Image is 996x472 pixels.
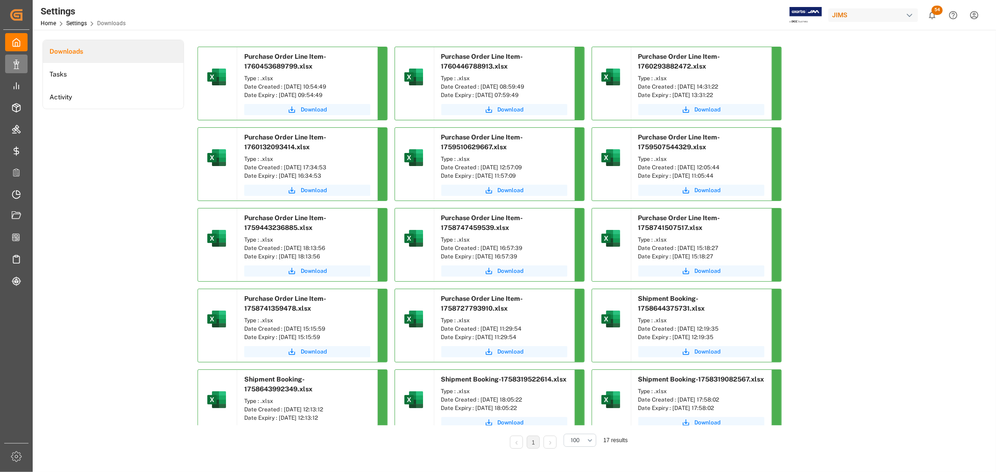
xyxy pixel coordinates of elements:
[244,91,370,99] div: Date Expiry : [DATE] 09:54:49
[244,83,370,91] div: Date Created : [DATE] 10:54:49
[498,418,524,427] span: Download
[441,417,567,428] button: Download
[638,333,764,341] div: Date Expiry : [DATE] 12:19:35
[638,133,721,151] span: Purchase Order Line Item-1759507544329.xlsx
[828,8,918,22] div: JIMS
[244,53,326,70] span: Purchase Order Line Item-1760453689799.xlsx
[600,227,622,250] img: microsoft-excel-2019--v1.png
[695,105,721,114] span: Download
[244,265,370,277] button: Download
[244,74,370,83] div: Type : .xlsx
[510,436,523,449] li: Previous Page
[41,4,126,18] div: Settings
[638,163,764,172] div: Date Created : [DATE] 12:05:44
[638,155,764,163] div: Type : .xlsx
[600,146,622,169] img: microsoft-excel-2019--v1.png
[244,163,370,172] div: Date Created : [DATE] 17:34:53
[603,437,628,444] span: 17 results
[498,347,524,356] span: Download
[205,389,228,411] img: microsoft-excel-2019--v1.png
[244,133,326,151] span: Purchase Order Line Item-1760132093414.xlsx
[441,387,567,396] div: Type : .xlsx
[638,185,764,196] a: Download
[638,53,721,70] span: Purchase Order Line Item-1760293882472.xlsx
[244,104,370,115] button: Download
[441,244,567,252] div: Date Created : [DATE] 16:57:39
[244,236,370,244] div: Type : .xlsx
[441,265,567,277] button: Download
[498,267,524,275] span: Download
[600,308,622,330] img: microsoft-excel-2019--v1.png
[441,333,567,341] div: Date Expiry : [DATE] 11:29:54
[403,389,425,411] img: microsoft-excel-2019--v1.png
[638,236,764,244] div: Type : .xlsx
[441,172,567,180] div: Date Expiry : [DATE] 11:57:09
[638,83,764,91] div: Date Created : [DATE] 14:31:22
[41,20,56,27] a: Home
[922,5,943,26] button: show 54 new notifications
[244,333,370,341] div: Date Expiry : [DATE] 15:15:59
[638,265,764,277] button: Download
[43,86,184,109] li: Activity
[498,105,524,114] span: Download
[638,404,764,412] div: Date Expiry : [DATE] 17:58:02
[244,375,312,393] span: Shipment Booking-1758643992349.xlsx
[638,417,764,428] button: Download
[205,227,228,250] img: microsoft-excel-2019--v1.png
[244,172,370,180] div: Date Expiry : [DATE] 16:34:53
[441,295,523,312] span: Purchase Order Line Item-1758727793910.xlsx
[441,163,567,172] div: Date Created : [DATE] 12:57:09
[441,104,567,115] button: Download
[638,346,764,357] button: Download
[43,63,184,86] a: Tasks
[43,40,184,63] li: Downloads
[441,236,567,244] div: Type : .xlsx
[441,74,567,83] div: Type : .xlsx
[695,267,721,275] span: Download
[205,146,228,169] img: microsoft-excel-2019--v1.png
[441,185,567,196] button: Download
[932,6,943,15] span: 54
[638,396,764,404] div: Date Created : [DATE] 17:58:02
[244,252,370,261] div: Date Expiry : [DATE] 18:13:56
[943,5,964,26] button: Help Center
[301,186,327,194] span: Download
[244,244,370,252] div: Date Created : [DATE] 18:13:56
[244,155,370,163] div: Type : .xlsx
[600,66,622,88] img: microsoft-excel-2019--v1.png
[441,214,523,231] span: Purchase Order Line Item-1758747459539.xlsx
[441,83,567,91] div: Date Created : [DATE] 08:59:49
[790,7,822,23] img: Exertis%20JAM%20-%20Email%20Logo.jpg_1722504956.jpg
[403,66,425,88] img: microsoft-excel-2019--v1.png
[638,172,764,180] div: Date Expiry : [DATE] 11:05:44
[638,214,721,231] span: Purchase Order Line Item-1758741507517.xlsx
[244,414,370,422] div: Date Expiry : [DATE] 12:13:12
[544,436,557,449] li: Next Page
[441,346,567,357] button: Download
[244,185,370,196] button: Download
[638,375,764,383] span: Shipment Booking-1758319082567.xlsx
[532,439,535,446] a: 1
[244,346,370,357] button: Download
[695,418,721,427] span: Download
[205,66,228,88] img: microsoft-excel-2019--v1.png
[571,436,579,444] span: 100
[244,316,370,325] div: Type : .xlsx
[441,325,567,333] div: Date Created : [DATE] 11:29:54
[244,325,370,333] div: Date Created : [DATE] 15:15:59
[403,146,425,169] img: microsoft-excel-2019--v1.png
[638,104,764,115] button: Download
[301,267,327,275] span: Download
[638,316,764,325] div: Type : .xlsx
[638,252,764,261] div: Date Expiry : [DATE] 15:18:27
